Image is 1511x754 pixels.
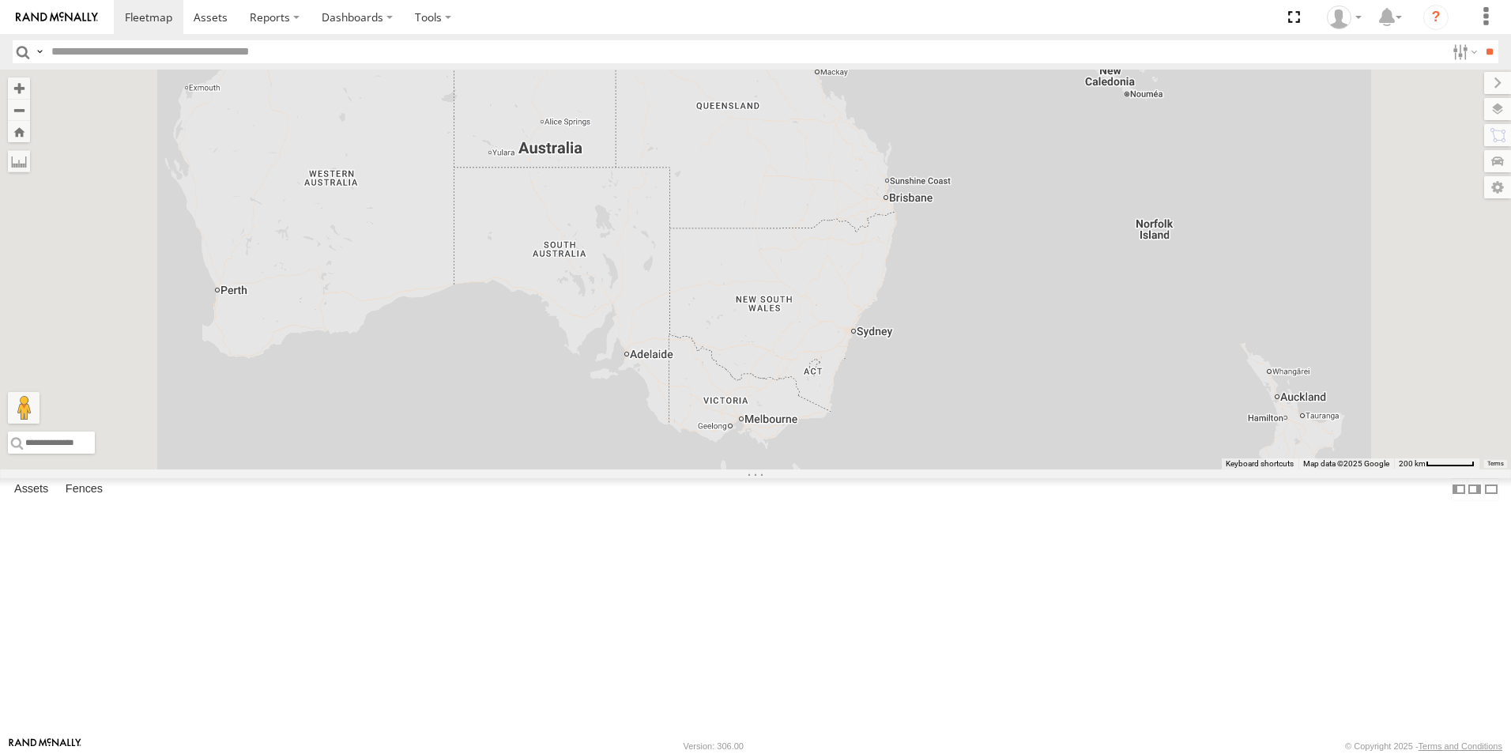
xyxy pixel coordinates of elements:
[1467,478,1483,501] label: Dock Summary Table to the Right
[58,478,111,500] label: Fences
[1226,458,1294,469] button: Keyboard shortcuts
[1446,40,1480,63] label: Search Filter Options
[8,392,40,424] button: Drag Pegman onto the map to open Street View
[8,77,30,99] button: Zoom in
[8,121,30,142] button: Zoom Home
[1451,478,1467,501] label: Dock Summary Table to the Left
[1423,5,1449,30] i: ?
[8,150,30,172] label: Measure
[1484,176,1511,198] label: Map Settings
[1303,459,1389,468] span: Map data ©2025 Google
[1399,459,1426,468] span: 200 km
[1321,6,1367,29] div: Hilton May
[33,40,46,63] label: Search Query
[1345,741,1502,751] div: © Copyright 2025 -
[1419,741,1502,751] a: Terms and Conditions
[1483,478,1499,501] label: Hide Summary Table
[684,741,744,751] div: Version: 306.00
[1487,461,1504,467] a: Terms
[1394,458,1479,469] button: Map Scale: 200 km per 58 pixels
[16,12,98,23] img: rand-logo.svg
[6,478,56,500] label: Assets
[9,738,81,754] a: Visit our Website
[8,99,30,121] button: Zoom out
